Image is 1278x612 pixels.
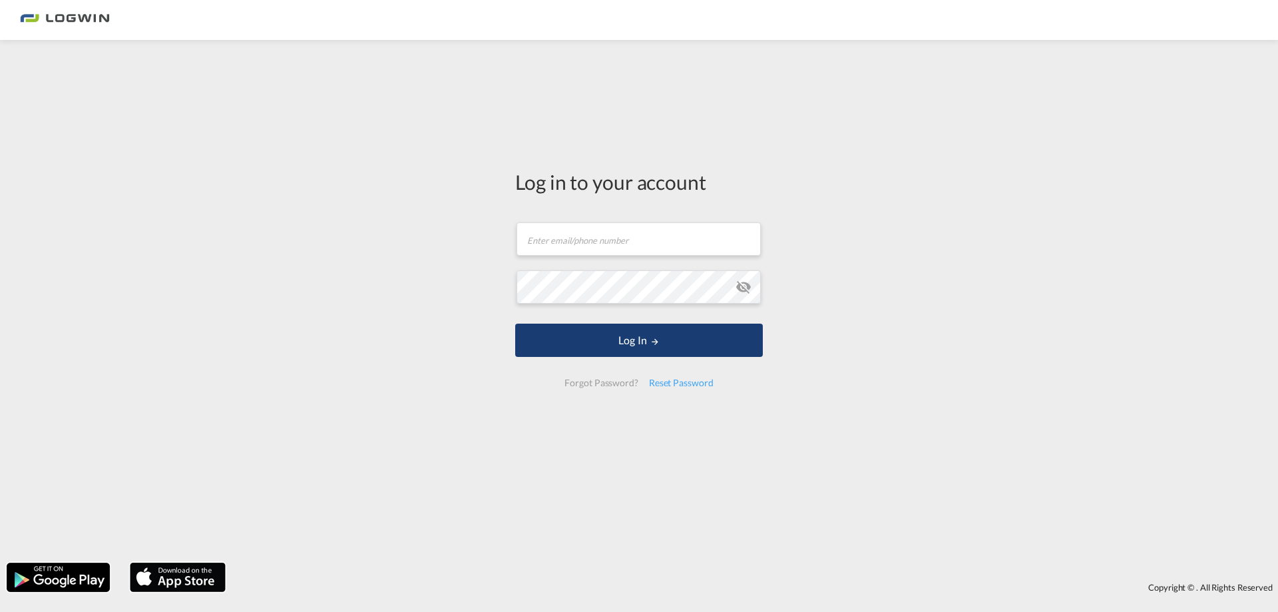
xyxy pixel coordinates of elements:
div: Reset Password [644,371,719,395]
img: apple.png [128,561,227,593]
img: google.png [5,561,111,593]
input: Enter email/phone number [517,222,761,256]
img: bc73a0e0d8c111efacd525e4c8ad7d32.png [20,5,110,35]
md-icon: icon-eye-off [736,279,751,295]
div: Forgot Password? [559,371,643,395]
button: LOGIN [515,324,763,357]
div: Log in to your account [515,168,763,196]
div: Copyright © . All Rights Reserved [232,576,1278,599]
